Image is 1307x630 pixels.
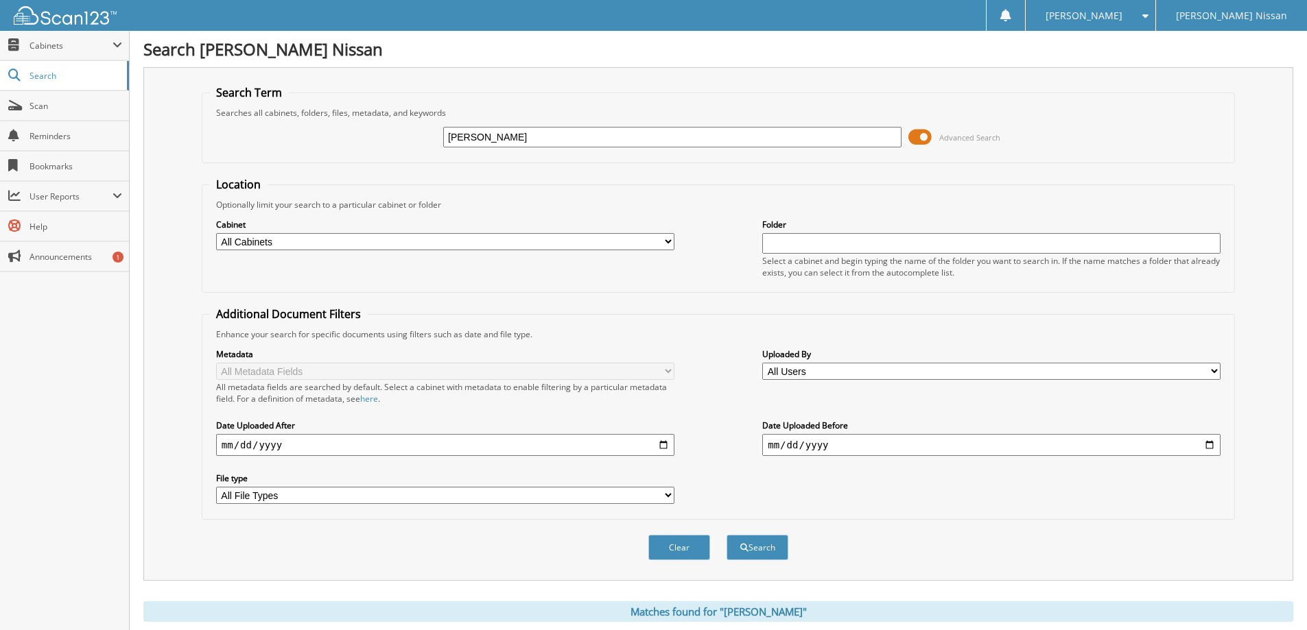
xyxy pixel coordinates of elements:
[216,472,674,484] label: File type
[216,219,674,230] label: Cabinet
[30,251,122,263] span: Announcements
[209,328,1227,340] div: Enhance your search for specific documents using filters such as date and file type.
[14,6,117,25] img: scan123-logo-white.svg
[762,348,1221,360] label: Uploaded By
[143,38,1293,60] h1: Search [PERSON_NAME] Nissan
[113,252,123,263] div: 1
[216,381,674,404] div: All metadata fields are searched by default. Select a cabinet with metadata to enable filtering b...
[216,348,674,360] label: Metadata
[360,393,378,404] a: here
[209,107,1227,119] div: Searches all cabinets, folders, files, metadata, and keywords
[1176,12,1287,20] span: [PERSON_NAME] Nissan
[1046,12,1122,20] span: [PERSON_NAME]
[762,434,1221,456] input: end
[30,70,120,82] span: Search
[30,221,122,232] span: Help
[939,132,1000,143] span: Advanced Search
[209,85,289,100] legend: Search Term
[143,601,1293,622] div: Matches found for "[PERSON_NAME]"
[209,306,368,322] legend: Additional Document Filters
[30,160,122,172] span: Bookmarks
[30,130,122,142] span: Reminders
[648,535,710,560] button: Clear
[30,40,113,51] span: Cabinets
[216,420,674,431] label: Date Uploaded After
[209,199,1227,210] div: Optionally limit your search to a particular cabinet or folder
[762,255,1221,278] div: Select a cabinet and begin typing the name of the folder you want to search in. If the name match...
[30,100,122,112] span: Scan
[30,191,113,202] span: User Reports
[209,177,268,192] legend: Location
[216,434,674,456] input: start
[727,535,788,560] button: Search
[762,219,1221,230] label: Folder
[762,420,1221,431] label: Date Uploaded Before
